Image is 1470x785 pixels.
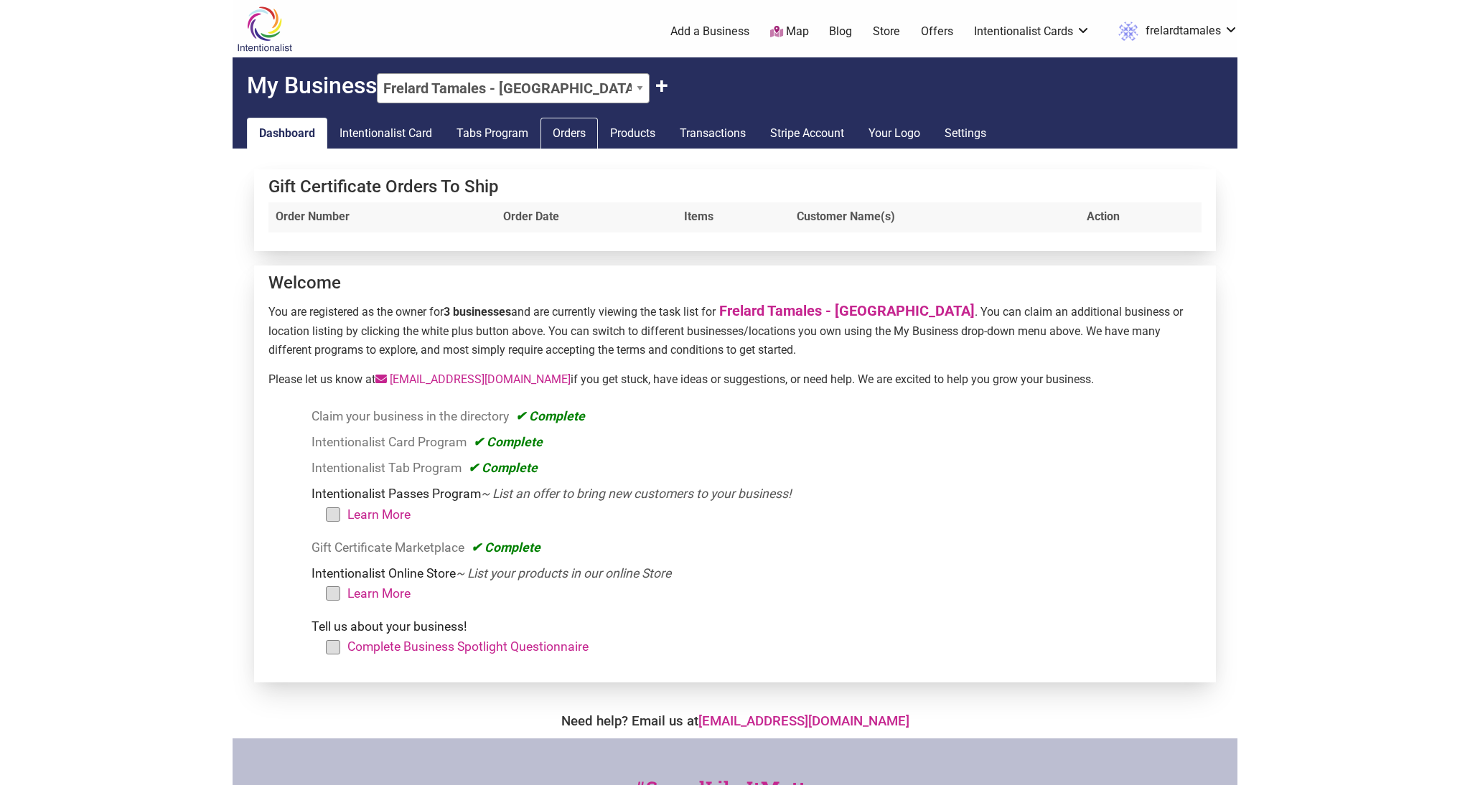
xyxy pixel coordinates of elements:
[247,118,327,149] a: Dashboard
[268,202,496,232] th: Order Number
[268,299,1202,359] p: You are registered as the owner for and are currently viewing the task list for . You can claim a...
[347,507,411,522] a: Learn More
[670,24,749,39] a: Add a Business
[719,302,975,319] a: Frelard Tamales - [GEOGRAPHIC_DATA]
[268,273,1202,293] h4: Welcome
[932,118,998,149] a: Settings
[312,432,1196,452] li: Intentionalist Card Program
[312,458,1196,478] li: Intentionalist Tab Program
[856,118,932,149] a: Your Logo
[268,177,1202,197] h4: Gift Certificate Orders To Ship
[312,563,1196,611] li: Intentionalist Online Store
[677,202,790,232] th: Items
[758,118,856,149] a: Stripe Account
[375,372,571,386] a: [EMAIL_ADDRESS][DOMAIN_NAME]
[312,537,1196,558] li: Gift Certificate Marketplace
[790,202,1080,232] th: Customer Name(s)
[230,6,299,52] img: Intentionalist
[312,484,1196,531] li: Intentionalist Passes Program
[268,370,1202,389] p: Please let us know at if you get stuck, have ideas or suggestions, or need help. We are excited t...
[873,24,900,39] a: Store
[829,24,852,39] a: Blog
[347,639,589,654] a: Complete Business Spotlight Questionnaire
[327,118,444,149] a: Intentionalist Card
[1080,202,1202,232] th: Action
[444,118,540,149] a: Tabs Program
[1111,19,1238,44] a: frelardtamales
[481,486,792,501] em: ~ List an offer to bring new customers to your business!
[770,24,809,40] a: Map
[456,566,671,580] em: ~ List your products in our online Store
[655,72,668,99] button: Claim Another
[974,24,1090,39] a: Intentionalist Cards
[698,713,909,729] a: [EMAIL_ADDRESS][DOMAIN_NAME]
[347,586,411,601] a: Learn More
[496,202,677,232] th: Order Date
[668,118,758,149] a: Transactions
[312,406,1196,426] li: Claim your business in the directory
[240,711,1230,731] div: Need help? Email us at
[312,616,1196,664] li: Tell us about your business!
[921,24,953,39] a: Offers
[540,118,598,149] a: Orders
[598,118,668,149] a: Products
[233,57,1237,103] h2: My Business
[444,305,511,319] strong: 3 businesses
